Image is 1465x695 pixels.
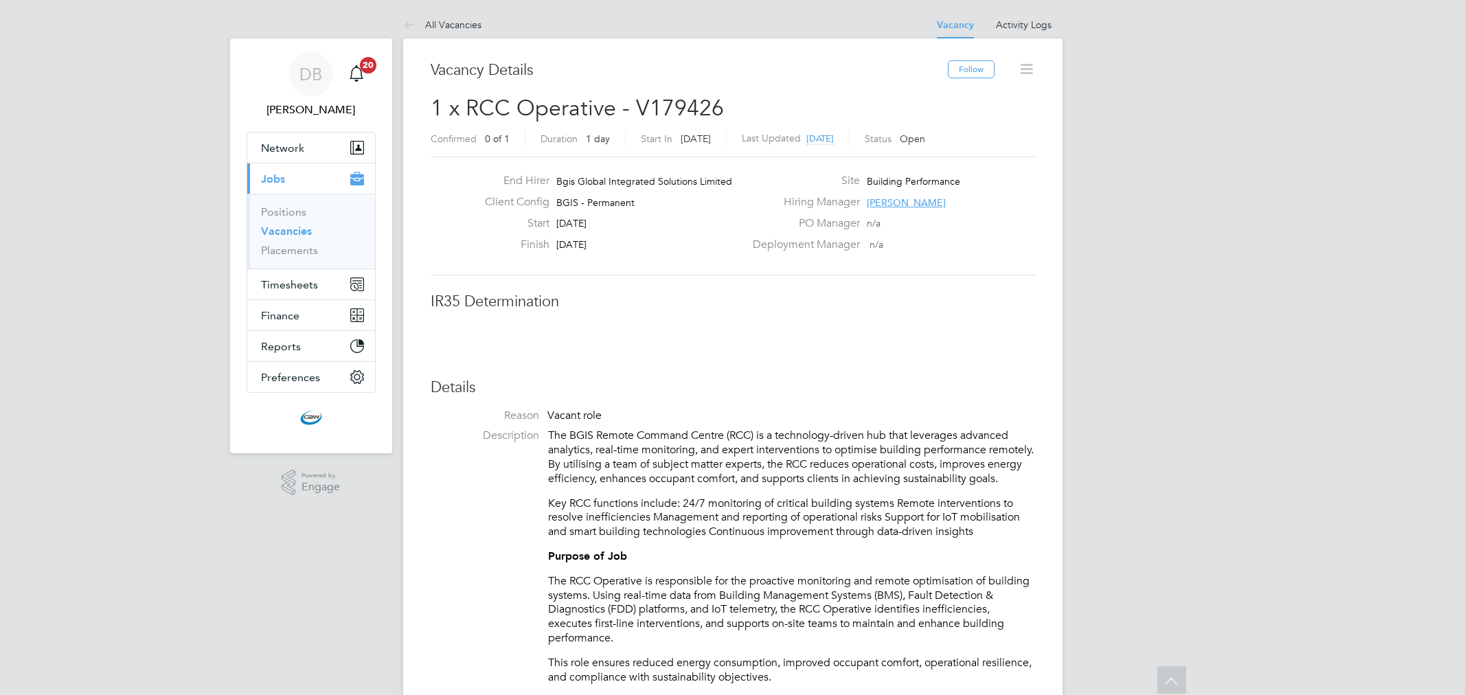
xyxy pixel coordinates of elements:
[556,196,635,209] span: BGIS - Permanent
[474,195,549,209] label: Client Config
[282,470,340,496] a: Powered byEngage
[556,175,732,187] span: Bgis Global Integrated Solutions Limited
[556,238,587,251] span: [DATE]
[261,244,318,257] a: Placements
[745,195,860,209] label: Hiring Manager
[641,133,672,145] label: Start In
[548,429,1035,486] p: The BGIS Remote Command Centre (RCC) is a technology-driven hub that leverages advanced analytics...
[247,102,376,118] span: Daniel Barber
[247,362,375,392] button: Preferences
[541,133,578,145] label: Duration
[806,133,834,144] span: [DATE]
[261,278,318,291] span: Timesheets
[302,481,340,493] span: Engage
[247,133,375,163] button: Network
[299,65,322,83] span: DB
[742,132,801,144] label: Last Updated
[431,409,539,423] label: Reason
[431,60,948,80] h3: Vacancy Details
[937,19,974,31] a: Vacancy
[745,174,860,188] label: Site
[867,175,960,187] span: Building Performance
[431,292,1035,312] h3: IR35 Determination
[343,52,370,96] a: 20
[302,470,340,481] span: Powered by
[548,656,1035,685] p: This role ensures reduced energy consumption, improved occupant comfort, operational resilience, ...
[556,217,587,229] span: [DATE]
[996,19,1052,31] a: Activity Logs
[474,238,549,252] label: Finish
[867,196,946,209] span: [PERSON_NAME]
[360,57,376,73] span: 20
[403,19,481,31] a: All Vacancies
[948,60,995,78] button: Follow
[247,300,375,330] button: Finance
[247,52,376,118] a: DB[PERSON_NAME]
[865,133,892,145] label: Status
[547,409,602,422] span: Vacant role
[485,133,510,145] span: 0 of 1
[247,194,375,269] div: Jobs
[474,174,549,188] label: End Hirer
[261,205,306,218] a: Positions
[261,371,320,384] span: Preferences
[870,238,883,251] span: n/a
[431,429,539,443] label: Description
[431,95,724,122] span: 1 x RCC Operative - V179426
[474,216,549,231] label: Start
[261,172,285,185] span: Jobs
[867,217,881,229] span: n/a
[247,331,375,361] button: Reports
[900,133,925,145] span: Open
[548,574,1035,646] p: The RCC Operative is responsible for the proactive monitoring and remote optimisation of building...
[261,309,299,322] span: Finance
[548,497,1035,539] p: Key RCC functions include: 24/7 monitoring of critical building systems Remote interventions to r...
[745,238,860,252] label: Deployment Manager
[247,269,375,299] button: Timesheets
[247,163,375,194] button: Jobs
[230,38,392,453] nav: Main navigation
[745,216,860,231] label: PO Manager
[431,133,477,145] label: Confirmed
[681,133,711,145] span: [DATE]
[247,407,376,429] a: Go to home page
[548,549,627,562] strong: Purpose of Job
[261,340,301,353] span: Reports
[431,378,1035,398] h3: Details
[586,133,610,145] span: 1 day
[261,225,312,238] a: Vacancies
[261,141,304,155] span: Network
[300,407,322,429] img: cbwstaffingsolutions-logo-retina.png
